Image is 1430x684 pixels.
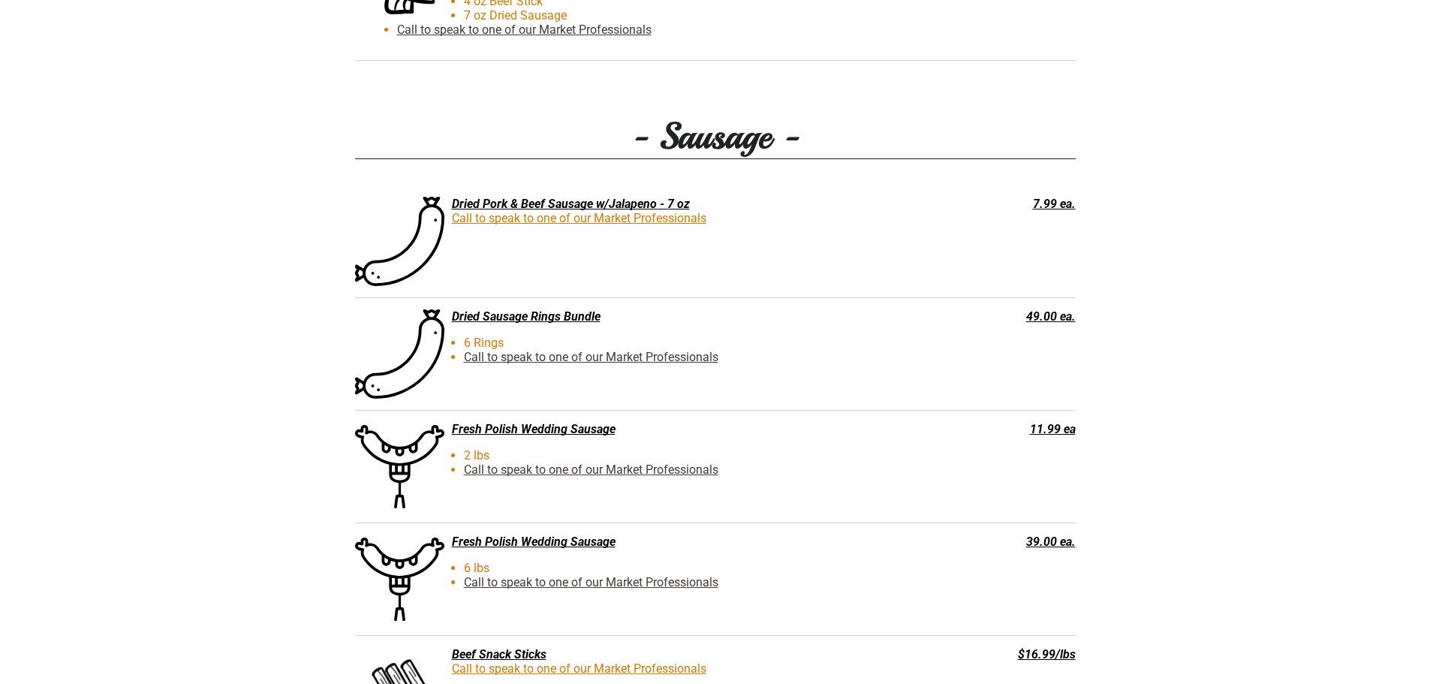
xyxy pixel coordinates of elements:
[932,309,1076,324] div: 49.00 ea.
[452,661,706,676] a: Call to speak to one of our Market Professionals
[452,211,706,225] a: Call to speak to one of our Market Professionals
[397,448,936,463] li: 2 lbs
[355,309,924,324] div: Dried Sausage Rings Bundle
[355,647,924,661] div: Beef Snack Sticks
[355,113,1076,159] h3: - Sausage -
[464,350,718,364] a: Call to speak to one of our Market Professionals
[355,197,924,211] div: Dried Pork & Beef Sausage w/Jalapeno - 7 oz
[464,463,718,477] a: Call to speak to one of our Market Professionals
[464,575,718,589] a: Call to speak to one of our Market Professionals
[397,561,936,575] li: 6 lbs
[932,197,1076,211] div: 7.99 ea.
[397,8,936,23] li: 7 oz Dried Sausage
[355,535,924,549] div: Fresh Polish Wedding Sausage
[932,647,1076,661] div: $16.99/lbs
[355,422,924,436] div: Fresh Polish Wedding Sausage
[397,23,652,37] a: Call to speak to one of our Market Professionals
[932,422,1076,436] div: 11.99 ea
[932,535,1076,549] div: 39.00 ea.
[397,336,936,350] li: 6 Rings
